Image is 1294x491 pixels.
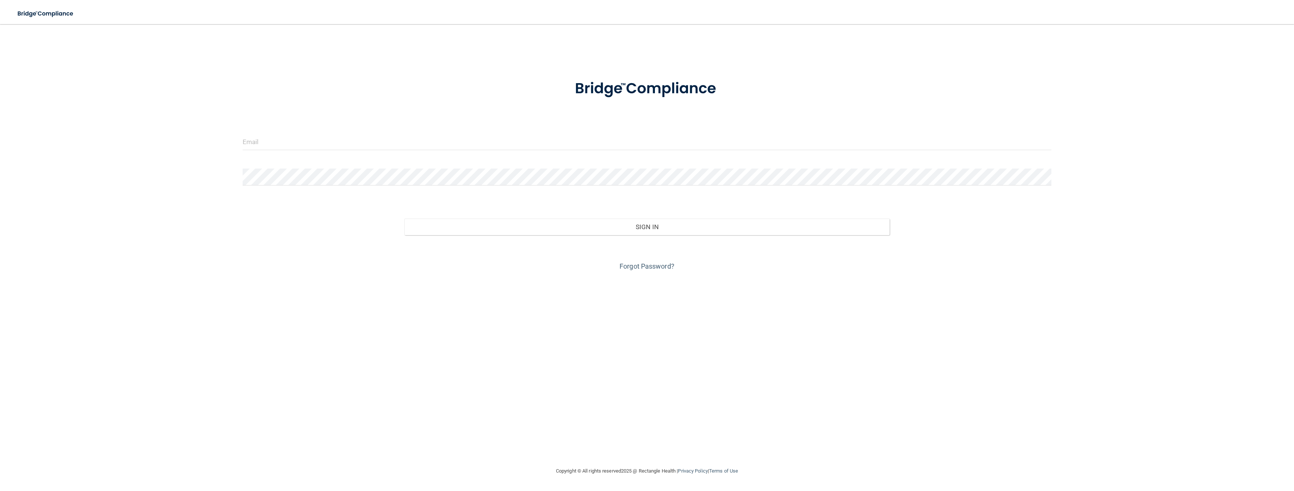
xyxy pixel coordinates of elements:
[559,69,735,108] img: bridge_compliance_login_screen.278c3ca4.svg
[510,459,784,483] div: Copyright © All rights reserved 2025 @ Rectangle Health | |
[404,219,890,235] button: Sign In
[11,6,80,21] img: bridge_compliance_login_screen.278c3ca4.svg
[243,133,1051,150] input: Email
[709,468,738,474] a: Terms of Use
[678,468,708,474] a: Privacy Policy
[620,262,674,270] a: Forgot Password?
